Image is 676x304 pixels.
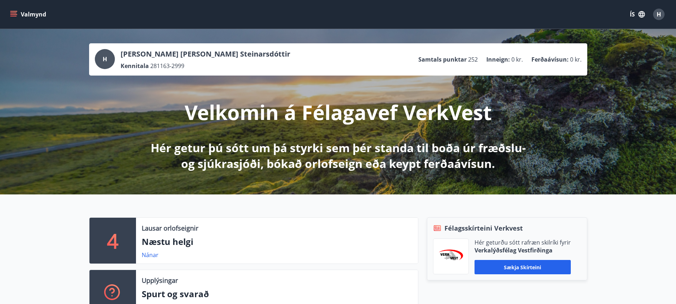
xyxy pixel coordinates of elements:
[121,49,290,59] p: [PERSON_NAME] [PERSON_NAME] Steinarsdóttir
[475,246,571,254] p: Verkalýðsfélag Vestfirðinga
[185,98,492,126] p: Velkomin á Félagavef VerkVest
[9,8,49,21] button: menu
[626,8,649,21] button: ÍS
[142,223,198,233] p: Lausar orlofseignir
[103,55,107,63] span: H
[150,62,184,70] span: 281163-2999
[142,276,178,285] p: Upplýsingar
[418,56,467,63] p: Samtals punktar
[121,62,149,70] p: Kennitala
[475,238,571,246] p: Hér geturðu sótt rafræn skilríki fyrir
[468,56,478,63] span: 252
[107,227,118,254] p: 4
[570,56,582,63] span: 0 kr.
[657,10,661,18] span: H
[511,56,523,63] span: 0 kr.
[142,236,412,248] p: Næstu helgi
[475,260,571,274] button: Sækja skírteini
[142,251,159,259] a: Nánar
[149,140,527,172] p: Hér getur þú sótt um þá styrki sem þér standa til boða úr fræðslu- og sjúkrasjóði, bókað orlofsei...
[486,56,510,63] p: Inneign :
[531,56,569,63] p: Ferðaávísun :
[444,223,523,233] span: Félagsskírteini Verkvest
[142,288,412,300] p: Spurt og svarað
[439,250,463,264] img: jihgzMk4dcgjRAW2aMgpbAqQEG7LZi0j9dOLAUvz.png
[650,6,667,23] button: H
